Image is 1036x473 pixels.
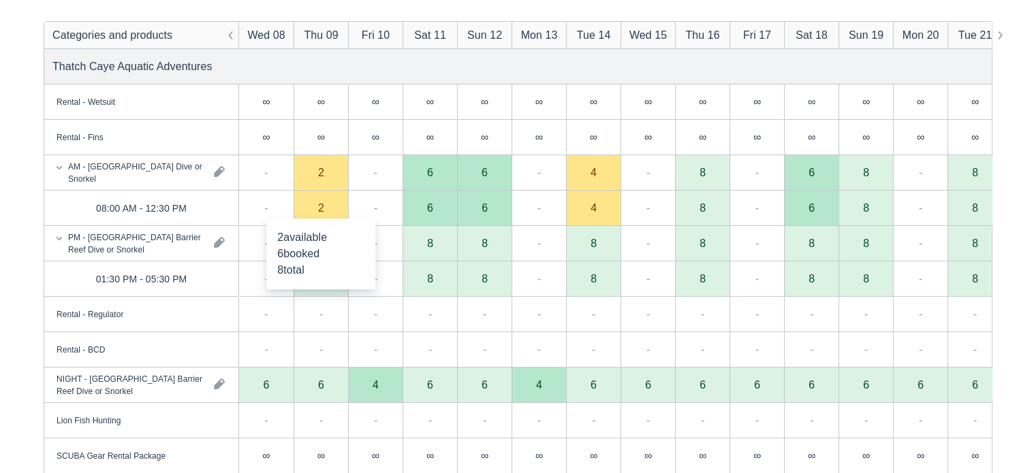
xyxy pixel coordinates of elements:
div: ∞ [862,450,870,461]
div: 6 [403,191,457,226]
div: ∞ [590,450,597,461]
div: 6 [645,379,651,390]
div: Mon 20 [902,27,939,43]
div: 8 [972,167,978,178]
div: 6 [893,368,947,403]
div: 4 [348,368,403,403]
div: 2 [318,202,324,213]
div: booked [277,246,364,262]
div: - [646,341,650,357]
div: - [919,199,922,216]
div: 6 [784,191,838,226]
div: - [646,270,650,287]
div: - [755,164,759,180]
div: available [277,229,364,246]
div: - [428,306,432,322]
div: - [264,270,268,287]
div: ∞ [808,450,815,461]
div: - [919,341,922,357]
div: Sat 18 [796,27,828,43]
div: 4 [512,368,566,403]
div: - [264,164,268,180]
div: ∞ [348,84,403,120]
div: ∞ [675,120,729,155]
div: ∞ [893,120,947,155]
div: 6 [863,379,869,390]
span: 6 [277,248,283,259]
div: ∞ [239,120,294,155]
div: 4 [373,379,379,390]
div: 6 [809,379,815,390]
div: ∞ [566,120,621,155]
div: ∞ [893,84,947,120]
div: 01:30 PM - 05:30 PM [96,270,187,287]
div: 6 [809,167,815,178]
div: 8 [675,191,729,226]
div: Lion Fish Hunting [57,414,121,426]
div: Wed 08 [247,27,285,43]
div: 2 [318,167,324,178]
div: 2 [294,191,348,226]
div: 6 [403,368,457,403]
div: 4 [566,191,621,226]
div: 6 [591,379,597,390]
div: - [755,270,759,287]
div: - [537,235,541,251]
div: 8 [700,167,706,178]
div: ∞ [317,96,325,107]
div: 4 [591,167,597,178]
div: - [810,412,813,428]
div: 8 [972,273,978,284]
div: 8 [700,273,706,284]
div: ∞ [644,131,652,142]
div: - [919,235,922,251]
div: Wed 15 [629,27,667,43]
div: ∞ [426,450,434,461]
div: 08:00 AM - 12:30 PM [96,199,187,216]
div: 6 [427,167,433,178]
div: ∞ [784,120,838,155]
div: ∞ [403,120,457,155]
div: 8 [427,238,433,248]
div: - [646,199,650,216]
div: 8 [863,238,869,248]
div: 6 [239,368,294,403]
div: ∞ [535,131,543,142]
div: ∞ [808,96,815,107]
div: ∞ [294,84,348,120]
div: ∞ [917,450,924,461]
div: Thu 09 [304,27,338,43]
div: ∞ [917,131,924,142]
div: 8 [784,261,838,297]
div: - [755,199,759,216]
div: - [264,341,268,357]
div: - [537,306,541,322]
div: ∞ [753,450,761,461]
div: ∞ [838,84,893,120]
div: 6 [784,368,838,403]
div: - [374,306,377,322]
div: 8 [482,238,488,248]
div: - [428,412,432,428]
span: 2 [277,231,283,243]
div: 8 [972,202,978,213]
div: 4 [536,379,542,390]
div: - [646,164,650,180]
div: 6 [457,191,512,226]
div: 6 [700,379,706,390]
div: ∞ [535,96,543,107]
div: ∞ [699,450,706,461]
div: ∞ [262,131,270,142]
div: Mon 13 [521,27,558,43]
div: - [537,412,541,428]
div: - [755,412,759,428]
div: ∞ [590,131,597,142]
div: ∞ [917,96,924,107]
div: 6 [482,167,488,178]
div: - [646,306,650,322]
div: 8 [675,261,729,297]
div: - [483,341,486,357]
div: 8 [838,191,893,226]
div: - [592,306,595,322]
div: ∞ [862,131,870,142]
